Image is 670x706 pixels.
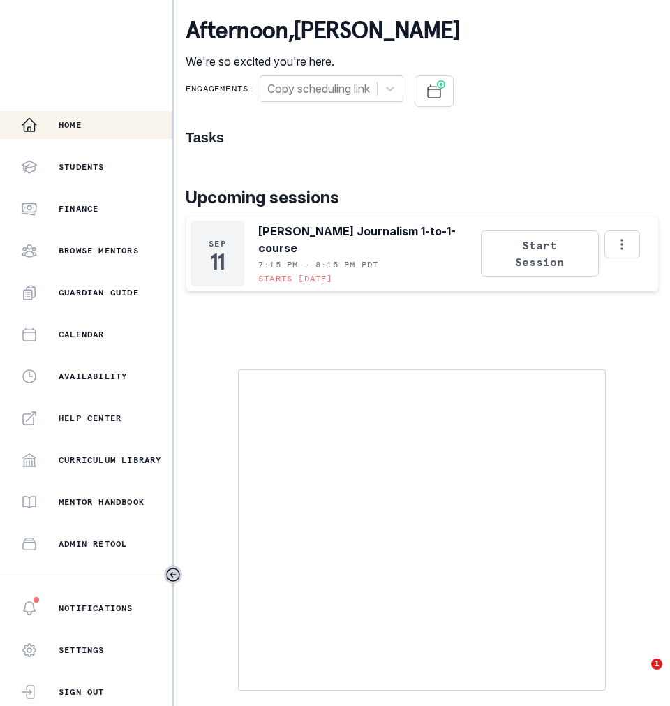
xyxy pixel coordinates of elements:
[59,455,162,466] p: Curriculum Library
[164,566,182,584] button: Toggle sidebar
[59,371,127,382] p: Availability
[186,53,460,70] p: We're so excited you're here.
[59,245,139,256] p: Browse Mentors
[59,538,127,550] p: Admin Retool
[651,659,662,670] span: 1
[59,161,105,172] p: Students
[186,83,254,94] p: Engagements:
[59,645,105,656] p: Settings
[209,238,226,249] p: Sep
[186,185,659,210] p: Upcoming sessions
[481,230,599,277] button: Start Session
[186,129,659,146] h1: Tasks
[59,686,105,698] p: Sign Out
[59,413,121,424] p: Help Center
[59,329,105,340] p: Calendar
[623,659,656,692] iframe: Intercom live chat
[59,497,144,508] p: Mentor Handbook
[210,255,225,269] p: 11
[604,230,640,258] button: Options
[59,287,139,298] p: Guardian Guide
[59,603,133,614] p: Notifications
[258,273,333,284] p: Starts [DATE]
[415,75,454,107] button: Schedule Sessions
[59,203,98,214] p: Finance
[59,119,82,131] p: Home
[258,223,475,256] p: [PERSON_NAME] Journalism 1-to-1-course
[258,259,378,270] p: 7:15 PM - 8:15 PM PDT
[186,17,460,45] p: afternoon , [PERSON_NAME]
